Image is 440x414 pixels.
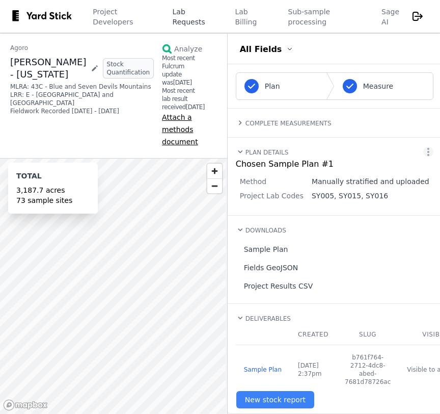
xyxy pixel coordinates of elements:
div: [PERSON_NAME] - [US_STATE] [10,56,154,81]
button: Zoom out [207,178,222,193]
div: 3,187.7 acres [16,185,90,195]
summary: Downloads [236,224,433,236]
div: Most recent Fulcrum update was [162,54,205,87]
a: All Fields [238,40,297,58]
summary: Complete Measurements [236,117,433,129]
a: New stock report [236,391,314,408]
a: Edit project name [91,64,99,72]
h4: Complete Measurements [245,120,332,127]
td: b761f764-2712-4dc8-abed-7681d78726ac [337,345,399,395]
a: Sample Plan [244,366,282,373]
time: March 19, 2025 at 2:48pm EDT [173,79,192,86]
div: MLRA: 43C - Blue and Seven Devils Mountains LRR: E - [GEOGRAPHIC_DATA] and [GEOGRAPHIC_DATA] [10,83,154,107]
h4: Downloads [245,227,286,234]
div: Total [16,171,90,185]
span: Plan [265,81,280,91]
a: Agoro [10,44,154,52]
th: Created [290,324,337,345]
th: Slug [337,324,399,345]
a: Sample Plan [236,240,433,258]
img: yardstick-logo-black-spacing-9a7e0c0e877e5437aacfee01d730c81d.svg [12,10,78,22]
a: Mapbox logo [3,399,48,411]
h4: Deliverables [245,315,291,322]
th: Project Lab Codes [240,189,308,203]
td: Manually stratified and uploaded [308,174,429,189]
div: SY005, SY015, SY016 [312,191,429,201]
span: Zoom out [207,179,222,193]
nav: Progress [236,72,433,100]
time: June 26, 2024 at 2:37pm EDT [298,362,321,377]
a: Analyze [162,44,205,54]
a: Fields GeoJSON [236,258,433,277]
button: Zoom in [207,164,222,178]
summary: Deliverables [236,312,433,324]
div: Analyze [172,44,202,54]
th: Method [240,174,308,189]
div: Most recent lab result received [162,87,205,111]
div: Fieldwork Recorded [DATE] - [DATE] [10,107,154,115]
span: Measure [363,81,394,91]
h4: Plan Details [245,149,288,156]
h3: Chosen Sample Plan #1 [236,158,433,170]
div: 73 sample sites [16,195,90,205]
summary: Plan Details [236,146,433,158]
a: Project Results CSV [236,277,433,295]
time: February 4, 2025 at 12:04pm EST [186,103,205,111]
span: Attach a methods document [162,113,198,146]
span: Stock Quantification [103,58,154,79]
